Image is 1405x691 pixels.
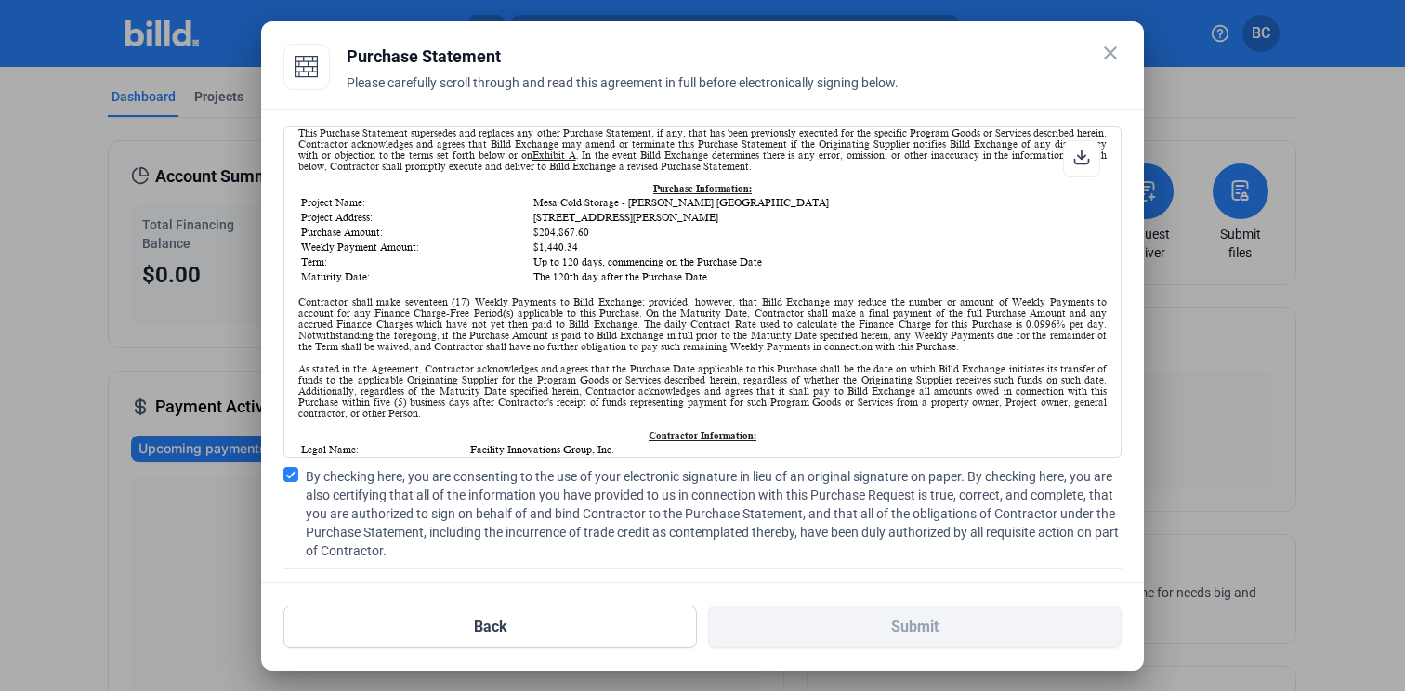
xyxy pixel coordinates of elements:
span: By checking here, you are consenting to the use of your electronic signature in lieu of an origin... [306,467,1122,560]
td: $1,440.34 [532,241,1105,254]
td: [STREET_ADDRESS][PERSON_NAME] [532,211,1105,224]
div: This Purchase Statement supersedes and replaces any other Purchase Statement, if any, that has be... [298,127,1107,172]
td: Legal Name: [300,443,467,456]
td: Facility Innovations Group, Inc. [469,443,1105,456]
td: Term: [300,255,531,268]
td: Purchase Amount: [300,226,531,239]
div: Contractor shall make seventeen (17) Weekly Payments to Billd Exchange; provided, however, that B... [298,296,1107,352]
button: Back [283,606,697,648]
button: Submit [708,606,1122,648]
td: Up to 120 days, commencing on the Purchase Date [532,255,1105,268]
td: $204,867.60 [532,226,1105,239]
td: Weekly Payment Amount: [300,241,531,254]
td: Project Name: [300,196,531,209]
u: Purchase Information: [653,183,752,194]
td: Maturity Date: [300,270,531,283]
mat-icon: close [1099,42,1122,64]
u: Contractor Information: [649,430,756,441]
u: Exhibit A [532,150,576,161]
td: Mesa Cold Storage - [PERSON_NAME] [GEOGRAPHIC_DATA] [532,196,1105,209]
div: Please carefully scroll through and read this agreement in full before electronically signing below. [347,73,1122,114]
td: The 120th day after the Purchase Date [532,270,1105,283]
div: As stated in the Agreement, Contractor acknowledges and agrees that the Purchase Date applicable ... [298,363,1107,430]
div: Purchase Statement [347,44,1122,70]
td: Project Address: [300,211,531,224]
